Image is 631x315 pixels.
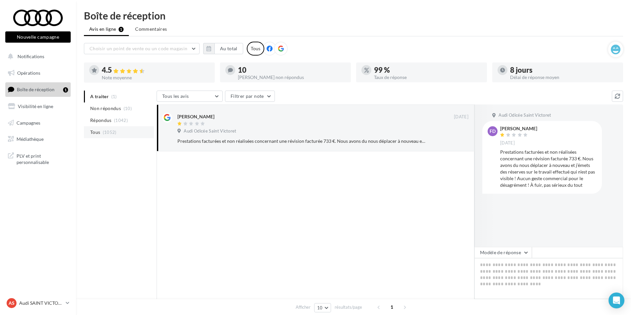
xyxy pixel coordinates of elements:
[17,70,40,76] span: Opérations
[490,128,496,135] span: fd
[499,112,551,118] span: Audi Odicée Saint Victoret
[4,50,69,63] button: Notifications
[317,305,323,310] span: 10
[454,114,468,120] span: [DATE]
[17,87,55,92] span: Boîte de réception
[314,303,331,312] button: 10
[4,149,72,168] a: PLV et print personnalisable
[17,151,68,166] span: PLV et print personnalisable
[90,129,100,136] span: Tous
[374,75,482,80] div: Taux de réponse
[203,43,243,54] button: Au total
[4,66,72,80] a: Opérations
[374,66,482,74] div: 99 %
[247,42,264,56] div: Tous
[335,304,362,310] span: résultats/page
[162,93,189,99] span: Tous les avis
[510,75,618,80] div: Délai de réponse moyen
[90,105,121,112] span: Non répondus
[4,132,72,146] a: Médiathèque
[114,118,128,123] span: (1042)
[63,87,68,93] div: 1
[609,293,624,308] div: Open Intercom Messenger
[18,54,44,59] span: Notifications
[238,66,346,74] div: 10
[238,75,346,80] div: [PERSON_NAME] non répondus
[474,247,532,258] button: Modèle de réponse
[5,297,71,309] a: AS Audi SAINT VICTORET
[510,66,618,74] div: 8 jours
[500,126,537,131] div: [PERSON_NAME]
[90,117,112,124] span: Répondus
[17,120,40,125] span: Campagnes
[177,113,214,120] div: [PERSON_NAME]
[157,91,223,102] button: Tous les avis
[214,43,243,54] button: Au total
[19,300,63,306] p: Audi SAINT VICTORET
[84,11,623,20] div: Boîte de réception
[103,130,117,135] span: (1052)
[84,43,200,54] button: Choisir un point de vente ou un code magasin
[184,128,236,134] span: Audi Odicée Saint Victoret
[500,149,597,188] div: Prestations facturées et non réalisées concernant une révision facturée 733 €. Nous avons du nous...
[17,136,44,142] span: Médiathèque
[500,140,515,146] span: [DATE]
[4,82,72,97] a: Boîte de réception1
[177,138,426,144] div: Prestations facturées et non réalisées concernant une révision facturée 733 €. Nous avons du nous...
[135,26,167,32] span: Commentaires
[296,304,311,310] span: Afficher
[102,66,209,74] div: 4.5
[5,31,71,43] button: Nouvelle campagne
[225,91,275,102] button: Filtrer par note
[90,46,187,51] span: Choisir un point de vente ou un code magasin
[9,300,15,306] span: AS
[18,103,53,109] span: Visibilité en ligne
[4,99,72,113] a: Visibilité en ligne
[387,302,397,312] span: 1
[4,116,72,130] a: Campagnes
[102,75,209,80] div: Note moyenne
[124,106,132,111] span: (10)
